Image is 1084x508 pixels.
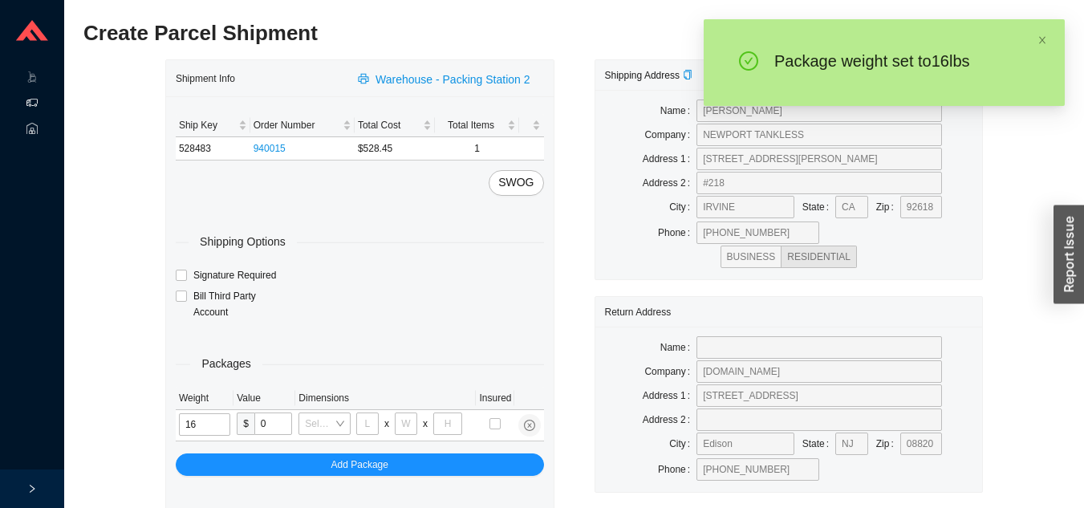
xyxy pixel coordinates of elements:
[176,453,544,476] button: Add Package
[658,458,696,481] label: Phone
[876,196,900,218] label: Zip
[438,117,505,133] span: Total Items
[643,172,696,194] label: Address 2
[355,137,435,161] td: $528.45
[774,51,1013,71] div: Package weight set to 16 lb s
[660,100,696,122] label: Name
[83,19,819,47] h2: Create Parcel Shipment
[658,221,696,244] label: Phone
[176,63,348,93] div: Shipment Info
[250,114,355,137] th: Order Number sortable
[355,114,435,137] th: Total Cost sortable
[802,196,835,218] label: State
[1037,35,1047,45] span: close
[179,117,235,133] span: Ship Key
[356,412,379,435] input: L
[376,71,530,89] span: Warehouse - Packing Station 2
[518,414,541,437] button: close-circle
[176,114,250,137] th: Ship Key sortable
[876,433,900,455] label: Zip
[435,137,520,161] td: 1
[237,412,254,435] span: $
[669,433,696,455] label: City
[190,355,262,373] span: Packages
[643,384,696,407] label: Address 1
[643,148,696,170] label: Address 1
[519,114,543,137] th: undefined sortable
[254,143,286,154] a: 940015
[643,408,696,431] label: Address 2
[683,67,692,83] div: Copy
[176,137,250,161] td: 528483
[739,51,758,74] span: check-circle
[476,387,514,410] th: Insured
[187,267,282,283] span: Signature Required
[435,114,520,137] th: Total Items sortable
[787,251,851,262] span: RESIDENTIAL
[189,233,297,251] span: Shipping Options
[187,288,293,320] span: Bill Third Party Account
[498,173,534,192] span: SWOG
[605,297,973,327] div: Return Address
[489,170,543,196] button: SWOG
[384,416,389,432] div: x
[802,433,835,455] label: State
[254,117,339,133] span: Order Number
[605,70,692,81] span: Shipping Address
[669,196,696,218] label: City
[358,73,372,86] span: printer
[295,387,476,410] th: Dimensions
[331,457,388,473] span: Add Package
[358,117,420,133] span: Total Cost
[660,336,696,359] label: Name
[433,412,462,435] input: H
[683,70,692,79] span: copy
[423,416,428,432] div: x
[644,124,696,146] label: Company
[644,360,696,383] label: Company
[727,251,776,262] span: BUSINESS
[233,387,295,410] th: Value
[348,67,543,90] button: printerWarehouse - Packing Station 2
[27,484,37,494] span: right
[395,412,417,435] input: W
[176,387,233,410] th: Weight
